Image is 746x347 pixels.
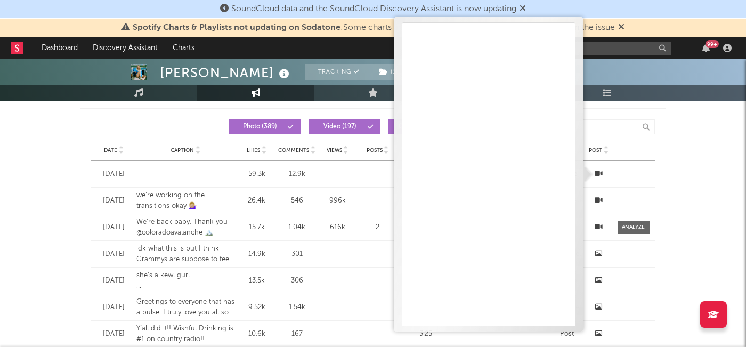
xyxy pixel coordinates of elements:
[247,147,260,154] span: Likes
[136,190,235,211] div: we’re working on the transitions okay 💁🏼‍♀️
[96,249,131,260] div: [DATE]
[367,147,383,154] span: Posts
[96,196,131,206] div: [DATE]
[240,302,273,313] div: 9.52k
[34,37,85,59] a: Dashboard
[512,42,671,55] input: Search for artists
[327,147,342,154] span: Views
[136,270,235,291] div: she’s a kewl gurl @gettyentertainment @kevinmazur
[236,124,285,130] span: Photo ( 389 )
[321,196,354,206] div: 996k
[372,64,403,80] span: ( 1 )
[96,169,131,180] div: [DATE]
[359,222,396,233] div: 2
[278,169,315,180] div: 12.9k
[702,44,710,52] button: 99+
[305,64,372,80] button: Tracking
[315,124,364,130] span: Video ( 197 )
[278,196,315,206] div: 546
[240,196,273,206] div: 26.4k
[278,222,315,233] div: 1.04k
[160,64,292,82] div: [PERSON_NAME]
[388,119,460,134] button: Carousel(154)
[136,217,235,238] div: We’re back baby. Thank you @coloradoavalanche 🏔️
[321,222,354,233] div: 616k
[706,40,719,48] div: 99 +
[618,23,625,32] span: Dismiss
[96,276,131,286] div: [DATE]
[231,5,516,13] span: SoundCloud data and the SoundCloud Discovery Assistant is now updating
[240,276,273,286] div: 13.5k
[136,244,235,264] div: idk what this is but I think Grammys are suppose to feel like this 🖤 📸 @mattwinkelmeyer / @gettye...
[372,64,403,80] button: (1)
[96,302,131,313] div: [DATE]
[278,276,315,286] div: 306
[171,147,194,154] span: Caption
[278,147,309,154] span: Comments
[240,249,273,260] div: 14.9k
[520,5,526,13] span: Dismiss
[85,37,165,59] a: Discovery Assistant
[240,329,273,340] div: 10.6k
[240,222,273,233] div: 15.7k
[229,119,301,134] button: Photo(389)
[136,297,235,318] div: Greetings to everyone that has a pulse. I truly love you all so much. I’ve been absent for a minu...
[104,147,117,154] span: Date
[165,37,202,59] a: Charts
[278,329,315,340] div: 167
[548,119,655,134] input: Search...
[133,23,340,32] span: Spotify Charts & Playlists not updating on Sodatone
[278,249,315,260] div: 301
[136,324,235,344] div: Y’all did it!! Wishful Drinking is #1 on country radio!! @samhuntmusic u make an outstanding wish...
[589,147,602,154] span: Post
[309,119,380,134] button: Video(197)
[551,329,583,340] div: Post
[402,329,450,340] div: 3.25
[96,329,131,340] div: [DATE]
[240,169,273,180] div: 59.3k
[133,23,615,32] span: : Some charts are now updating. We are continuing to work on the issue
[96,222,131,233] div: [DATE]
[278,302,315,313] div: 1.54k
